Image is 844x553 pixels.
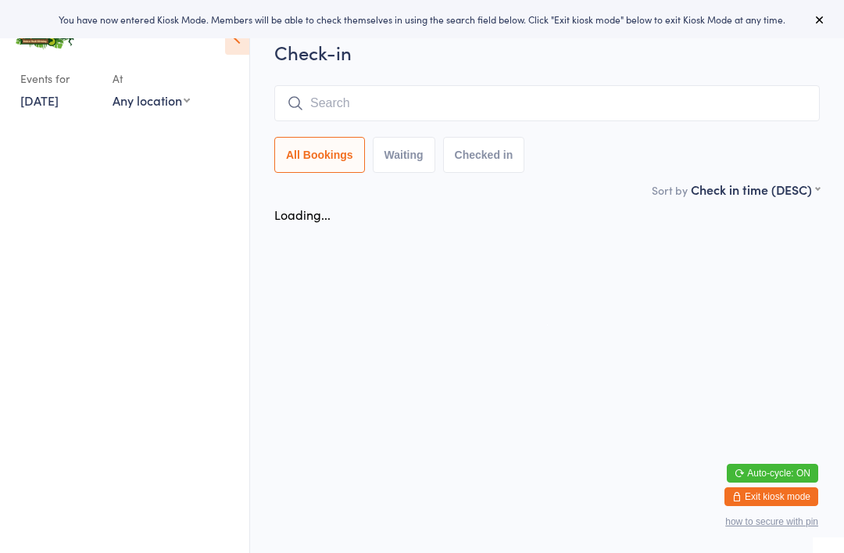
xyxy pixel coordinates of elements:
[274,206,331,223] div: Loading...
[113,92,190,109] div: Any location
[113,66,190,92] div: At
[20,92,59,109] a: [DATE]
[25,13,819,26] div: You have now entered Kiosk Mode. Members will be able to check themselves in using the search fie...
[727,464,818,483] button: Auto-cycle: ON
[373,137,435,173] button: Waiting
[443,137,525,173] button: Checked in
[274,39,820,65] h2: Check-in
[274,85,820,121] input: Search
[725,516,818,527] button: how to secure with pin
[20,66,97,92] div: Events for
[724,487,818,506] button: Exit kiosk mode
[652,182,688,198] label: Sort by
[691,181,820,198] div: Check in time (DESC)
[274,137,365,173] button: All Bookings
